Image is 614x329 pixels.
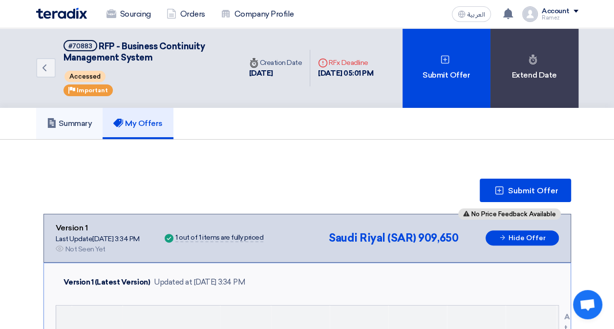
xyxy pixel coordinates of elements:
div: Last Update [DATE] 3:34 PM [56,234,140,244]
a: Orders [159,3,213,25]
div: [DATE] [249,68,302,79]
div: Updated at [DATE] 3:34 PM [154,277,245,288]
span: العربية [467,11,485,18]
div: Account [542,7,570,16]
img: Teradix logo [36,8,87,19]
button: Hide Offer [486,230,559,246]
div: RFx Deadline [318,58,373,68]
div: Version 1 (Latest Version) [64,277,150,288]
button: العربية [452,6,491,22]
span: RFP - Business Continuity Management System [64,41,205,63]
div: Extend Date [490,28,578,108]
a: Sourcing [99,3,159,25]
div: Submit Offer [402,28,490,108]
span: No Price Feedback Available [471,211,556,217]
a: Company Profile [213,3,302,25]
span: 909,650 [418,231,458,245]
a: Open chat [573,290,602,319]
h5: Summary [47,119,92,128]
h5: RFP - Business Continuity Management System [64,40,230,64]
div: Version 1 [56,222,140,234]
a: Summary [36,108,103,139]
div: Not Seen Yet [65,244,106,254]
div: #70883 [68,43,92,49]
div: [DATE] 05:01 PM [318,68,373,79]
h5: My Offers [113,119,163,128]
span: Important [77,87,108,94]
span: Accessed [64,71,106,82]
div: Creation Date [249,58,302,68]
span: Saudi Riyal (SAR) [329,231,416,245]
img: profile_test.png [522,6,538,22]
a: My Offers [103,108,173,139]
span: Submit Offer [508,187,558,195]
div: Ramez [542,15,578,21]
button: Submit Offer [480,179,571,202]
div: 1 out of 1 items are fully priced [175,234,263,242]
